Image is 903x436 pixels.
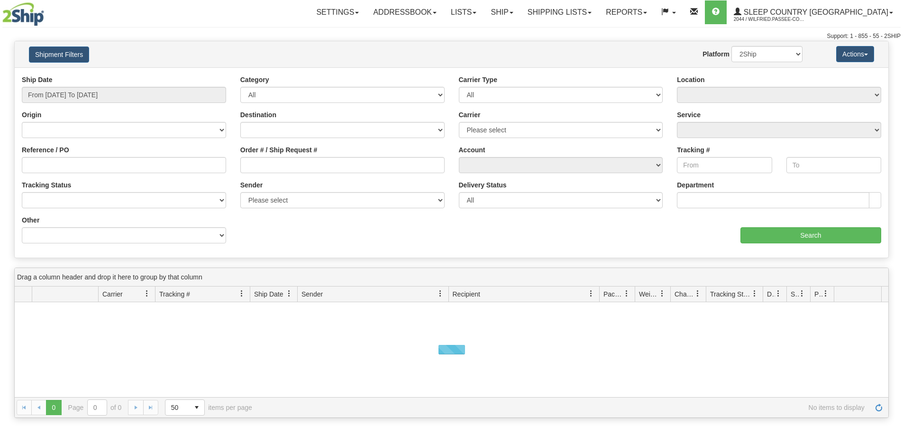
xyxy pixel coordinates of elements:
label: Order # / Ship Request # [240,145,318,155]
span: Tracking Status [710,289,751,299]
div: grid grouping header [15,268,888,287]
a: Delivery Status filter column settings [770,286,786,302]
label: Carrier Type [459,75,497,84]
span: 2044 / Wilfried.Passee-Coutrin [734,15,805,24]
span: Delivery Status [767,289,775,299]
a: Refresh [871,400,886,415]
a: Shipment Issues filter column settings [794,286,810,302]
a: Addressbook [366,0,444,24]
a: Packages filter column settings [619,286,635,302]
a: Settings [309,0,366,24]
a: Carrier filter column settings [139,286,155,302]
label: Delivery Status [459,180,507,190]
span: Charge [675,289,694,299]
label: Platform [702,49,730,59]
input: Search [740,227,881,243]
input: From [677,157,772,173]
a: Shipping lists [520,0,599,24]
a: Charge filter column settings [690,286,706,302]
span: Ship Date [254,289,283,299]
span: items per page [165,399,252,416]
a: Tracking # filter column settings [234,286,250,302]
label: Tracking # [677,145,710,155]
span: Weight [639,289,659,299]
button: Actions [836,46,874,62]
a: Tracking Status filter column settings [747,286,763,302]
span: 50 [171,403,183,412]
span: Recipient [453,289,480,299]
a: Weight filter column settings [654,286,670,302]
img: logo2044.jpg [2,2,44,26]
label: Service [677,110,701,120]
span: Page of 0 [68,399,122,416]
a: Reports [599,0,654,24]
label: Category [240,75,269,84]
input: To [786,157,881,173]
label: Sender [240,180,263,190]
label: Carrier [459,110,481,120]
span: Pickup Status [814,289,822,299]
label: Location [677,75,704,84]
a: Pickup Status filter column settings [818,286,834,302]
label: Origin [22,110,41,120]
label: Destination [240,110,276,120]
a: Sleep Country [GEOGRAPHIC_DATA] 2044 / Wilfried.Passee-Coutrin [727,0,900,24]
label: Reference / PO [22,145,69,155]
span: No items to display [265,404,865,411]
span: Sleep Country [GEOGRAPHIC_DATA] [741,8,888,16]
a: Recipient filter column settings [583,286,599,302]
label: Ship Date [22,75,53,84]
span: Carrier [102,289,123,299]
span: Page sizes drop down [165,399,205,416]
button: Shipment Filters [29,46,89,63]
span: Shipment Issues [791,289,799,299]
a: Ship Date filter column settings [281,286,297,302]
span: select [189,400,204,415]
span: Tracking # [159,289,190,299]
div: Support: 1 - 855 - 55 - 2SHIP [2,32,901,40]
label: Tracking Status [22,180,71,190]
a: Sender filter column settings [432,286,448,302]
a: Lists [444,0,483,24]
label: Other [22,215,39,225]
iframe: chat widget [881,169,902,266]
span: Page 0 [46,400,61,415]
label: Department [677,180,714,190]
span: Sender [301,289,323,299]
span: Packages [603,289,623,299]
label: Account [459,145,485,155]
a: Ship [483,0,520,24]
